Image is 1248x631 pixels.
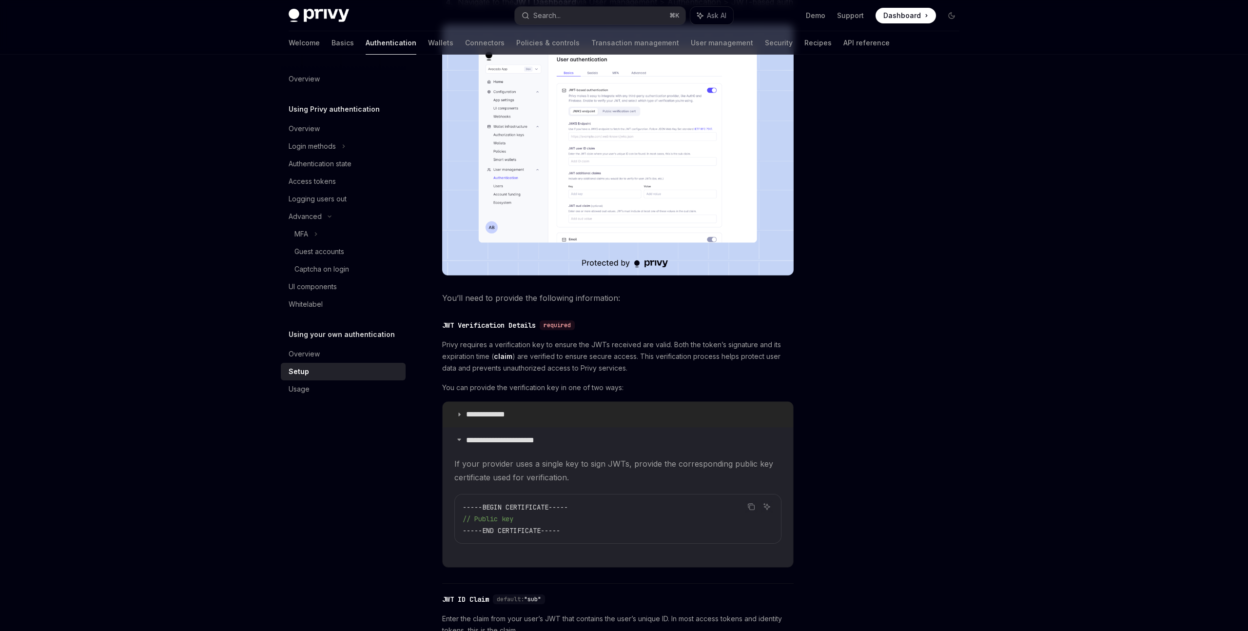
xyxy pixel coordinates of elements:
[442,291,794,305] span: You’ll need to provide the following information:
[463,514,513,523] span: // Public key
[289,31,320,55] a: Welcome
[494,352,512,361] a: claim
[281,278,406,296] a: UI components
[516,31,580,55] a: Policies & controls
[442,382,794,394] span: You can provide the verification key in one of two ways:
[289,366,309,377] div: Setup
[707,11,726,20] span: Ask AI
[294,246,344,257] div: Guest accounts
[281,120,406,138] a: Overview
[463,503,568,512] span: -----BEGIN CERTIFICATE-----
[690,7,733,24] button: Ask AI
[760,500,773,513] button: Ask AI
[465,31,505,55] a: Connectors
[331,31,354,55] a: Basics
[289,73,320,85] div: Overview
[804,31,832,55] a: Recipes
[443,427,793,567] details: **** **** **** **** ***If your provider uses a single key to sign JWTs, provide the corresponding...
[281,363,406,380] a: Setup
[442,339,794,374] span: Privy requires a verification key to ensure the JWTs received are valid. Both the token’s signatu...
[442,24,794,276] img: JWT-based auth
[540,320,575,330] div: required
[289,158,351,170] div: Authentication state
[281,345,406,363] a: Overview
[289,140,336,152] div: Login methods
[806,11,825,20] a: Demo
[428,31,453,55] a: Wallets
[281,243,406,260] a: Guest accounts
[289,103,380,115] h5: Using Privy authentication
[289,281,337,293] div: UI components
[281,70,406,88] a: Overview
[289,348,320,360] div: Overview
[515,7,685,24] button: Search...⌘K
[281,260,406,278] a: Captcha on login
[294,263,349,275] div: Captcha on login
[843,31,890,55] a: API reference
[366,31,416,55] a: Authentication
[442,594,489,604] div: JWT ID Claim
[281,190,406,208] a: Logging users out
[289,298,323,310] div: Whitelabel
[289,329,395,340] h5: Using your own authentication
[876,8,936,23] a: Dashboard
[497,595,524,603] span: default:
[442,320,536,330] div: JWT Verification Details
[281,173,406,190] a: Access tokens
[591,31,679,55] a: Transaction management
[281,380,406,398] a: Usage
[454,457,781,484] span: If your provider uses a single key to sign JWTs, provide the corresponding public key certificate...
[281,155,406,173] a: Authentication state
[533,10,561,21] div: Search...
[765,31,793,55] a: Security
[289,193,347,205] div: Logging users out
[289,383,310,395] div: Usage
[691,31,753,55] a: User management
[883,11,921,20] span: Dashboard
[289,123,320,135] div: Overview
[944,8,959,23] button: Toggle dark mode
[837,11,864,20] a: Support
[745,500,758,513] button: Copy the contents from the code block
[289,176,336,187] div: Access tokens
[281,296,406,313] a: Whitelabel
[294,228,308,240] div: MFA
[669,12,680,20] span: ⌘ K
[463,526,560,535] span: -----END CERTIFICATE-----
[289,9,349,22] img: dark logo
[524,595,541,603] span: "sub"
[289,211,322,222] div: Advanced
